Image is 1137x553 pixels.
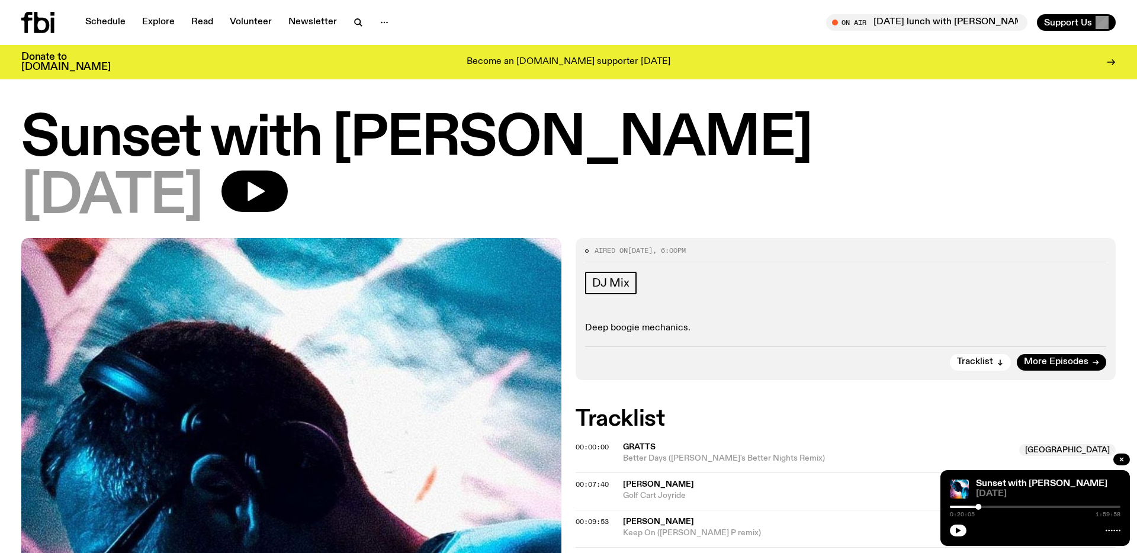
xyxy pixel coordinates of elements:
[653,246,686,255] span: , 6:00pm
[21,112,1116,166] h1: Sunset with [PERSON_NAME]
[585,323,1106,334] p: Deep boogie mechanics.
[623,490,1116,501] span: Golf Cart Joyride
[1019,444,1116,456] span: [GEOGRAPHIC_DATA]
[976,490,1120,499] span: [DATE]
[595,246,628,255] span: Aired on
[576,480,609,489] span: 00:07:40
[21,52,111,72] h3: Donate to [DOMAIN_NAME]
[576,517,609,526] span: 00:09:53
[1017,354,1106,371] a: More Episodes
[21,171,203,224] span: [DATE]
[623,443,656,451] span: Gratts
[623,453,1012,464] span: Better Days ([PERSON_NAME]'s Better Nights Remix)
[576,481,609,488] button: 00:07:40
[950,512,975,517] span: 0:20:05
[467,57,670,67] p: Become an [DOMAIN_NAME] supporter [DATE]
[585,272,637,294] a: DJ Mix
[623,517,694,526] span: [PERSON_NAME]
[223,14,279,31] a: Volunteer
[576,444,609,451] button: 00:00:00
[576,519,609,525] button: 00:09:53
[184,14,220,31] a: Read
[1044,17,1092,28] span: Support Us
[623,528,1116,539] span: Keep On ([PERSON_NAME] P remix)
[623,480,694,488] span: [PERSON_NAME]
[1037,14,1116,31] button: Support Us
[592,276,629,290] span: DJ Mix
[576,409,1116,430] h2: Tracklist
[78,14,133,31] a: Schedule
[957,358,993,366] span: Tracklist
[281,14,344,31] a: Newsletter
[826,14,1027,31] button: On Air[DATE] lunch with [PERSON_NAME]!
[950,354,1011,371] button: Tracklist
[1096,512,1120,517] span: 1:59:58
[976,479,1107,488] a: Sunset with [PERSON_NAME]
[135,14,182,31] a: Explore
[950,480,969,499] img: Simon Caldwell stands side on, looking downwards. He has headphones on. Behind him is a brightly ...
[628,246,653,255] span: [DATE]
[1024,358,1088,366] span: More Episodes
[576,442,609,452] span: 00:00:00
